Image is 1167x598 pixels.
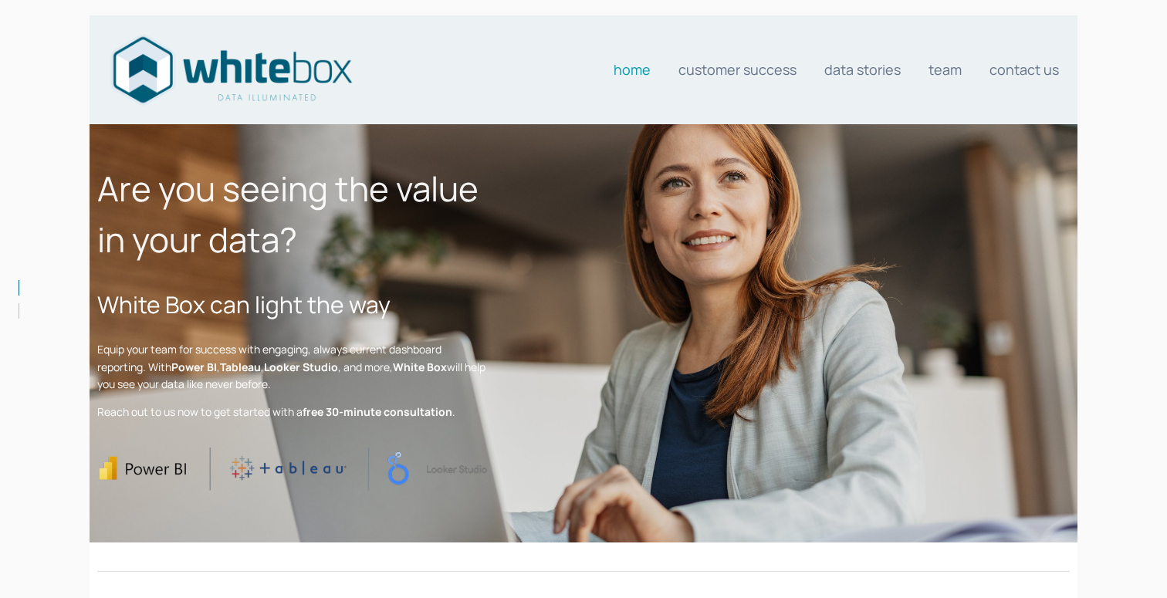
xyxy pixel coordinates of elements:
iframe: Form 0 [846,163,1070,279]
h2: White Box can light the way [97,287,487,322]
h1: Are you seeing the value in your data? [97,163,487,265]
a: Contact us [989,54,1059,85]
img: Data consultants [108,32,355,108]
a: Data stories [824,54,901,85]
a: Home [614,54,651,85]
strong: White Box [393,360,447,374]
strong: Tableau [220,360,261,374]
strong: free 30-minute consultation [303,404,452,419]
p: Reach out to us now to get started with a . [97,404,487,421]
p: Equip your team for success with engaging, always current dashboard reporting. With , , , and mor... [97,341,487,393]
a: Customer Success [678,54,797,85]
a: Team [929,54,962,85]
strong: Power BI [171,360,217,374]
strong: Looker Studio [264,360,338,374]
